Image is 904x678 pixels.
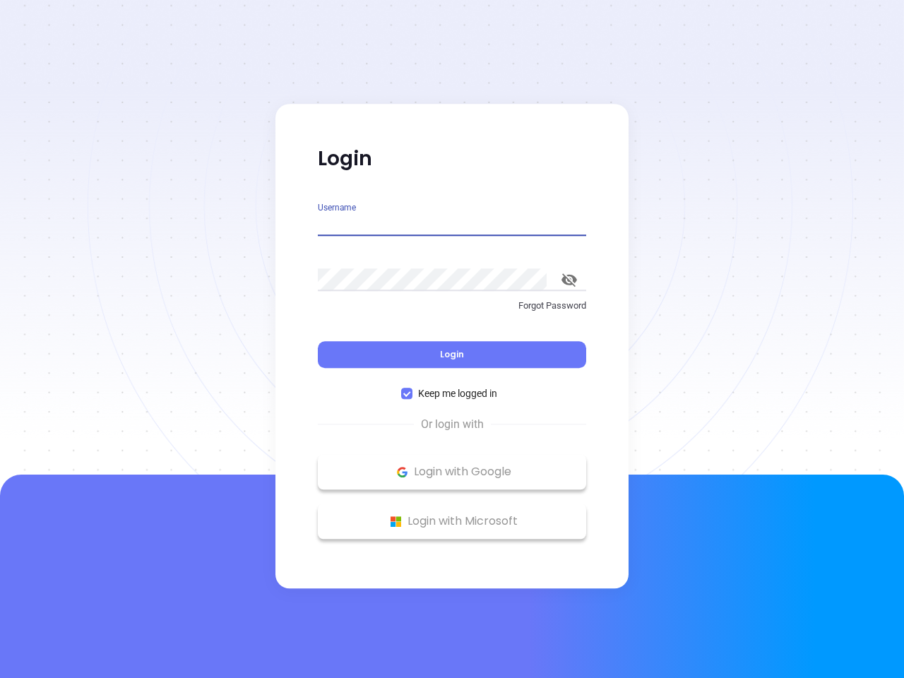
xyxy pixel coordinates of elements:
[318,454,586,489] button: Google Logo Login with Google
[325,461,579,482] p: Login with Google
[318,299,586,324] a: Forgot Password
[414,416,491,433] span: Or login with
[552,263,586,297] button: toggle password visibility
[318,146,586,172] p: Login
[412,386,503,401] span: Keep me logged in
[318,203,356,212] label: Username
[325,511,579,532] p: Login with Microsoft
[318,504,586,539] button: Microsoft Logo Login with Microsoft
[440,348,464,360] span: Login
[318,299,586,313] p: Forgot Password
[387,513,405,530] img: Microsoft Logo
[393,463,411,481] img: Google Logo
[318,341,586,368] button: Login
